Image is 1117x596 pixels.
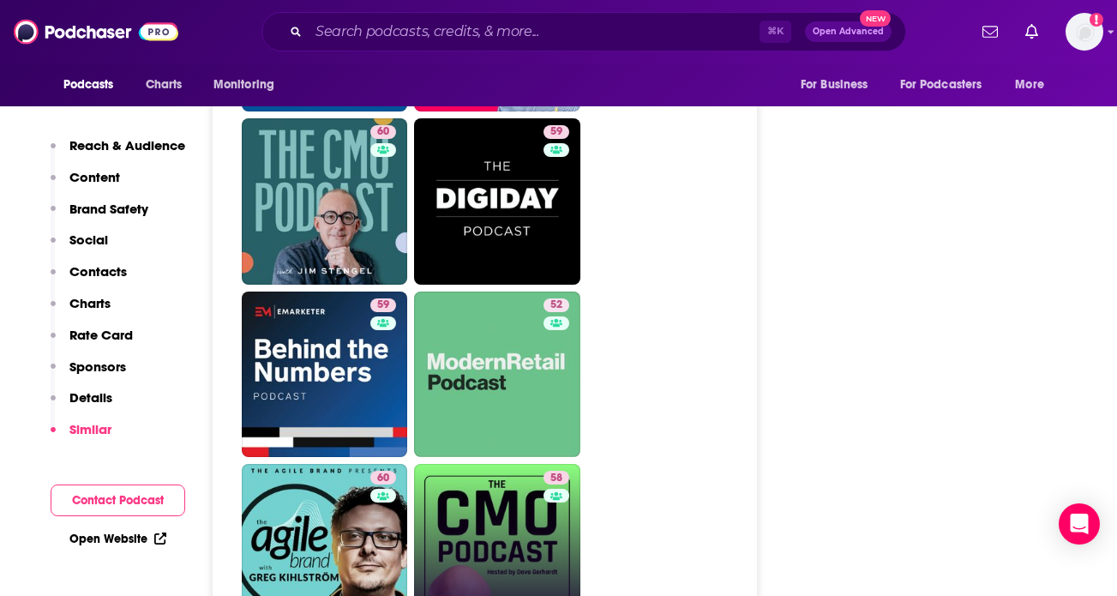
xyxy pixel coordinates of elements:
[69,169,120,185] p: Content
[261,12,906,51] div: Search podcasts, credits, & more...
[813,27,884,36] span: Open Advanced
[51,137,185,169] button: Reach & Audience
[1059,503,1100,545] div: Open Intercom Messenger
[213,73,274,97] span: Monitoring
[146,73,183,97] span: Charts
[14,15,178,48] img: Podchaser - Follow, Share and Rate Podcasts
[201,69,297,101] button: open menu
[51,69,136,101] button: open menu
[1066,13,1103,51] span: Logged in as jdelacruz
[51,358,126,390] button: Sponsors
[801,73,868,97] span: For Business
[69,232,108,248] p: Social
[543,471,569,485] a: 58
[69,137,185,154] p: Reach & Audience
[51,485,185,516] button: Contact Podcast
[69,327,133,343] p: Rate Card
[51,201,148,232] button: Brand Safety
[51,232,108,263] button: Social
[69,201,148,217] p: Brand Safety
[1066,13,1103,51] img: User Profile
[976,17,1005,46] a: Show notifications dropdown
[51,169,120,201] button: Content
[370,298,396,312] a: 59
[1015,73,1044,97] span: More
[414,118,580,285] a: 59
[69,263,127,280] p: Contacts
[242,292,408,458] a: 59
[900,73,982,97] span: For Podcasters
[760,21,791,43] span: ⌘ K
[550,470,562,487] span: 58
[69,532,166,546] a: Open Website
[377,297,389,314] span: 59
[550,123,562,141] span: 59
[543,125,569,139] a: 59
[51,327,133,358] button: Rate Card
[789,69,890,101] button: open menu
[309,18,760,45] input: Search podcasts, credits, & more...
[370,125,396,139] a: 60
[69,358,126,375] p: Sponsors
[1018,17,1045,46] a: Show notifications dropdown
[51,263,127,295] button: Contacts
[135,69,193,101] a: Charts
[860,10,891,27] span: New
[69,389,112,406] p: Details
[889,69,1007,101] button: open menu
[63,73,114,97] span: Podcasts
[1090,13,1103,27] svg: Add a profile image
[1066,13,1103,51] button: Show profile menu
[1003,69,1066,101] button: open menu
[370,471,396,485] a: 60
[377,123,389,141] span: 60
[550,297,562,314] span: 52
[51,389,112,421] button: Details
[543,298,569,312] a: 52
[69,421,111,437] p: Similar
[242,118,408,285] a: 60
[51,421,111,453] button: Similar
[69,295,111,311] p: Charts
[414,292,580,458] a: 52
[51,295,111,327] button: Charts
[377,470,389,487] span: 60
[805,21,892,42] button: Open AdvancedNew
